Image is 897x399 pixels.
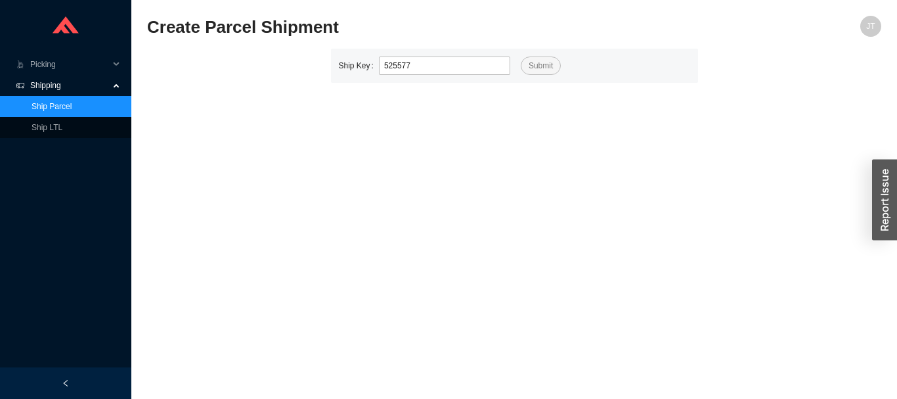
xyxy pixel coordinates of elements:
h2: Create Parcel Shipment [147,16,698,39]
button: Submit [521,57,561,75]
span: Shipping [30,75,109,96]
a: Ship Parcel [32,102,72,111]
label: Ship Key [339,57,379,75]
span: Picking [30,54,109,75]
span: JT [866,16,875,37]
a: Ship LTL [32,123,62,132]
span: left [62,379,70,387]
